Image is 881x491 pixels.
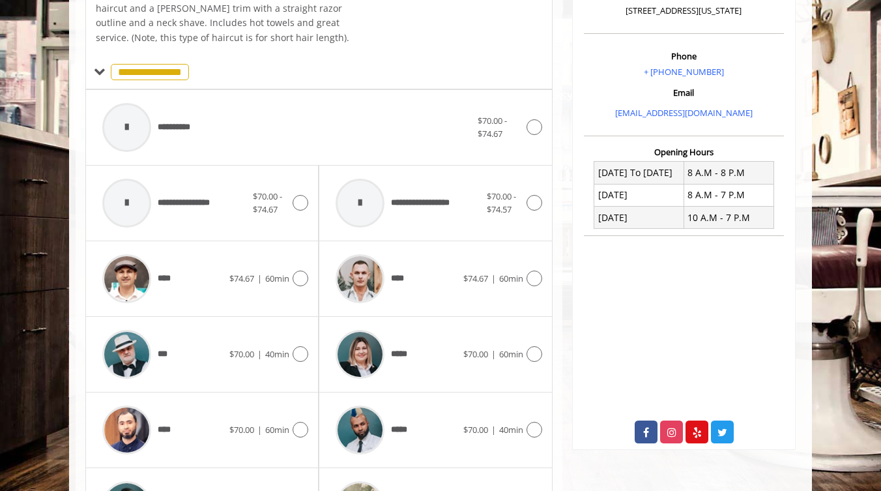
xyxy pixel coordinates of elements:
span: 60min [499,273,523,284]
span: | [257,424,262,436]
span: 40min [499,424,523,436]
h3: Opening Hours [584,147,784,156]
td: [DATE] [594,184,684,206]
td: [DATE] To [DATE] [594,162,684,184]
span: 60min [499,348,523,360]
span: | [257,273,262,284]
span: $70.00 - $74.67 [478,115,507,140]
span: $70.00 - $74.67 [253,190,282,216]
span: | [491,424,496,436]
a: + [PHONE_NUMBER] [644,66,724,78]
td: [DATE] [594,207,684,229]
span: $70.00 [463,348,488,360]
p: [STREET_ADDRESS][US_STATE] [587,4,781,18]
span: 60min [265,273,289,284]
h3: Email [587,88,781,97]
a: [EMAIL_ADDRESS][DOMAIN_NAME] [615,107,753,119]
span: $74.67 [463,273,488,284]
span: 60min [265,424,289,436]
span: | [491,348,496,360]
span: 40min [265,348,289,360]
span: $70.00 [229,424,254,436]
h3: Phone [587,52,781,61]
span: | [257,348,262,360]
span: $70.00 - $74.57 [487,190,516,216]
span: | [491,273,496,284]
td: 8 A.M - 7 P.M [684,184,773,206]
td: 8 A.M - 8 P.M [684,162,773,184]
td: 10 A.M - 7 P.M [684,207,773,229]
span: $70.00 [229,348,254,360]
span: $74.67 [229,273,254,284]
span: $70.00 [463,424,488,436]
